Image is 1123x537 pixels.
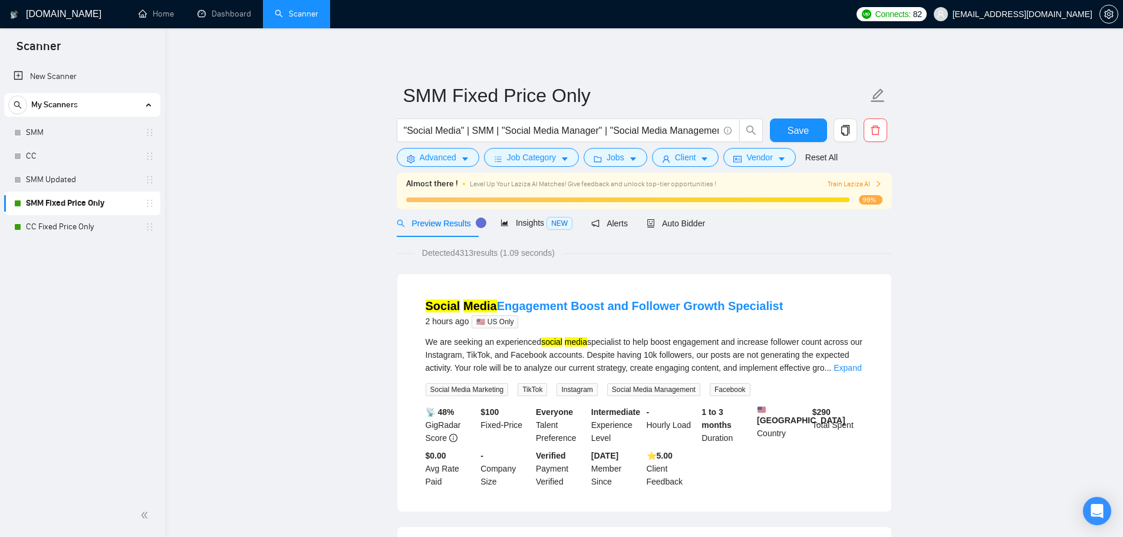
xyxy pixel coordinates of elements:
span: user [937,10,945,18]
button: copy [834,118,857,142]
div: Experience Level [589,406,644,444]
span: NEW [546,217,572,230]
span: Auto Bidder [647,219,705,228]
b: [GEOGRAPHIC_DATA] [757,406,845,425]
span: search [397,219,405,228]
button: idcardVendorcaret-down [723,148,795,167]
a: homeHome [139,9,174,19]
b: - [647,407,650,417]
a: CC [26,144,138,168]
div: Avg Rate Paid [423,449,479,488]
a: Social MediaEngagement Boost and Follower Growth Specialist [426,299,783,312]
a: New Scanner [14,65,151,88]
div: Company Size [478,449,533,488]
span: folder [594,154,602,163]
button: search [8,95,27,114]
span: TikTok [518,383,547,396]
span: 99% [859,195,882,205]
span: caret-down [561,154,569,163]
span: bars [494,154,502,163]
li: New Scanner [4,65,160,88]
span: Scanner [7,38,70,62]
a: setting [1099,9,1118,19]
div: Fixed-Price [478,406,533,444]
button: delete [864,118,887,142]
span: holder [145,199,154,208]
button: userClientcaret-down [652,148,719,167]
b: - [480,451,483,460]
button: barsJob Categorycaret-down [484,148,579,167]
span: My Scanners [31,93,78,117]
a: Reset All [805,151,838,164]
span: setting [1100,9,1118,19]
span: 🇺🇸 US Only [472,315,518,328]
div: 2 hours ago [426,314,783,328]
b: ⭐️ 5.00 [647,451,673,460]
div: Total Spent [810,406,865,444]
img: 🇺🇸 [758,406,766,414]
a: Expand [834,363,861,373]
div: Talent Preference [533,406,589,444]
span: Save [788,123,809,138]
input: Search Freelance Jobs... [404,123,719,138]
span: double-left [140,509,152,521]
div: Member Since [589,449,644,488]
span: caret-down [629,154,637,163]
button: folderJobscaret-down [584,148,647,167]
span: Vendor [746,151,772,164]
span: holder [145,222,154,232]
span: setting [407,154,415,163]
span: notification [591,219,600,228]
span: idcard [733,154,742,163]
b: Everyone [536,407,573,417]
b: $0.00 [426,451,446,460]
div: Duration [699,406,755,444]
mark: Social [426,299,460,312]
span: delete [864,125,887,136]
span: Connects: [875,8,910,21]
span: Client [675,151,696,164]
span: caret-down [778,154,786,163]
div: GigRadar Score [423,406,479,444]
div: Payment Verified [533,449,589,488]
button: settingAdvancedcaret-down [397,148,479,167]
span: 82 [913,8,922,21]
b: Verified [536,451,566,460]
span: ... [825,363,832,373]
span: Social Media Management [607,383,700,396]
div: Client Feedback [644,449,700,488]
li: My Scanners [4,93,160,239]
span: search [9,101,27,109]
span: holder [145,175,154,185]
span: copy [834,125,857,136]
mark: media [565,337,587,347]
a: searchScanner [275,9,318,19]
div: We are seeking an experienced specialist to help boost engagement and increase follower count acr... [426,335,863,374]
span: edit [870,88,885,103]
b: Intermediate [591,407,640,417]
span: Alerts [591,219,628,228]
a: SMM [26,121,138,144]
span: Social Media Marketing [426,383,509,396]
b: $ 290 [812,407,831,417]
button: Train Laziza AI [828,179,882,190]
span: Instagram [556,383,597,396]
span: info-circle [449,434,457,442]
a: dashboardDashboard [197,9,251,19]
a: CC Fixed Price Only [26,215,138,239]
b: $ 100 [480,407,499,417]
span: search [740,125,762,136]
button: Save [770,118,827,142]
input: Scanner name... [403,81,868,110]
span: Advanced [420,151,456,164]
div: Hourly Load [644,406,700,444]
span: Preview Results [397,219,482,228]
span: Level Up Your Laziza AI Matches! Give feedback and unlock top-tier opportunities ! [470,180,716,188]
span: right [875,180,882,187]
a: SMM Fixed Price Only [26,192,138,215]
b: 1 to 3 months [702,407,732,430]
img: upwork-logo.png [862,9,871,19]
span: Detected 4313 results (1.09 seconds) [414,246,563,259]
span: caret-down [461,154,469,163]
